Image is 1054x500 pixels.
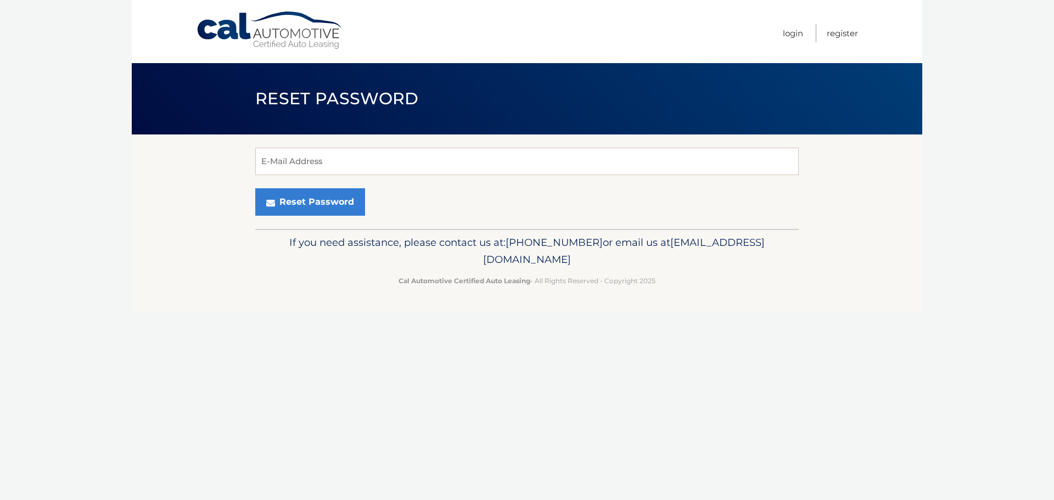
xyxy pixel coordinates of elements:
a: Login [783,24,803,42]
button: Reset Password [255,188,365,216]
input: E-Mail Address [255,148,799,175]
a: Register [827,24,858,42]
strong: Cal Automotive Certified Auto Leasing [399,277,530,285]
a: Cal Automotive [196,11,344,50]
span: Reset Password [255,88,418,109]
p: If you need assistance, please contact us at: or email us at [262,234,792,269]
span: [PHONE_NUMBER] [506,236,603,249]
p: - All Rights Reserved - Copyright 2025 [262,275,792,286]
